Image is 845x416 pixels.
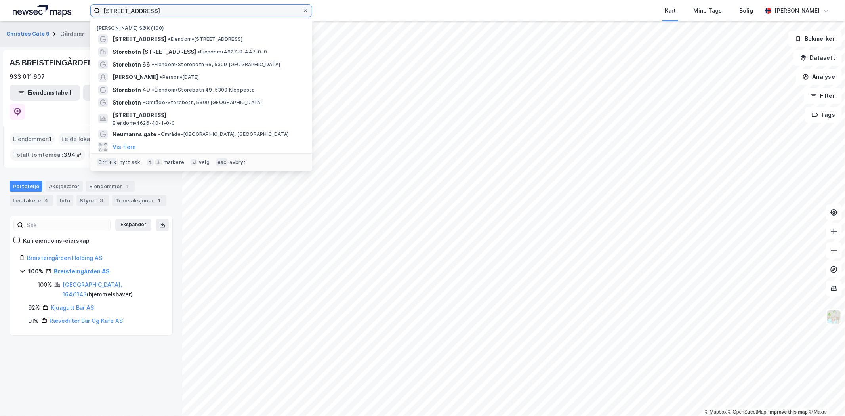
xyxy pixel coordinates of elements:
div: esc [216,158,228,166]
span: • [152,61,154,67]
a: Rævedilter Bar Og Kafe AS [50,317,123,324]
div: 92% [28,303,40,313]
div: Leide lokasjoner : [58,133,114,145]
div: 1 [155,197,163,204]
span: • [152,87,154,93]
div: 100% [28,267,43,276]
input: Søk på adresse, matrikkel, gårdeiere, leietakere eller personer [100,5,302,17]
div: 1 [124,182,132,190]
span: 394 ㎡ [63,150,82,160]
a: Breisteingården AS [54,268,110,275]
span: Storebotn 66 [113,60,150,69]
div: Kart [665,6,676,15]
div: Totalt byggareal : [88,149,164,161]
span: 1 [49,134,52,144]
div: AS BREISTEINGÅRDEN [10,56,95,69]
span: • [160,74,162,80]
div: velg [199,159,210,166]
div: Transaksjoner [112,195,166,206]
div: avbryt [229,159,246,166]
div: [PERSON_NAME] søk (100) [90,19,312,33]
button: Bokmerker [788,31,842,47]
div: 91% [28,316,39,326]
button: Leietakertabell [83,85,154,101]
div: 100% [38,280,52,290]
a: Breisteingården Holding AS [27,254,102,261]
div: nytt søk [120,159,141,166]
div: Mine Tags [693,6,722,15]
div: Totalt tomteareal : [10,149,85,161]
div: ( hjemmelshaver ) [63,280,163,299]
div: Kontrollprogram for chat [805,378,845,416]
button: Christies Gate 9 [6,30,51,38]
span: Eiendom • [STREET_ADDRESS] [168,36,242,42]
img: Z [826,309,841,324]
a: Kjuagutt Bar AS [51,304,94,311]
div: Eiendommer [86,181,135,192]
button: Tags [805,107,842,123]
button: Eiendomstabell [10,85,80,101]
span: [PERSON_NAME] [113,73,158,82]
span: Eiendom • Storebotn 49, 5300 Kleppestø [152,87,255,93]
span: Storebotn [STREET_ADDRESS] [113,47,196,57]
button: Ekspander [115,219,151,231]
div: 3 [98,197,106,204]
div: 4 [42,197,50,204]
span: Område • [GEOGRAPHIC_DATA], [GEOGRAPHIC_DATA] [158,131,289,137]
div: Eiendommer : [10,133,55,145]
span: Storebotn 49 [113,85,150,95]
a: Improve this map [769,409,808,415]
span: [STREET_ADDRESS] [113,111,303,120]
div: Leietakere [10,195,53,206]
span: • [143,99,145,105]
a: OpenStreetMap [728,409,767,415]
span: Neumanns gate [113,130,156,139]
div: Aksjonærer [46,181,83,192]
span: • [158,131,160,137]
span: • [198,49,200,55]
div: Portefølje [10,181,42,192]
button: Filter [804,88,842,104]
div: Styret [76,195,109,206]
span: Storebotn [113,98,141,107]
div: 933 011 607 [10,72,45,82]
div: Kun eiendoms-eierskap [23,236,90,246]
div: markere [164,159,184,166]
div: Gårdeier [60,29,84,39]
span: Område • Storebotn, 5309 [GEOGRAPHIC_DATA] [143,99,262,106]
div: Info [57,195,73,206]
span: Eiendom • 4627-9-447-0-0 [198,49,267,55]
button: Vis flere [113,142,136,152]
a: [GEOGRAPHIC_DATA], 164/1143 [63,281,122,298]
div: Bolig [739,6,753,15]
div: Ctrl + k [97,158,118,166]
button: Analyse [796,69,842,85]
iframe: Chat Widget [805,378,845,416]
span: [STREET_ADDRESS] [113,34,166,44]
input: Søk [23,219,110,231]
span: • [168,36,170,42]
span: Eiendom • 4626-40-1-0-0 [113,120,175,126]
a: Mapbox [705,409,727,415]
span: Person • [DATE] [160,74,199,80]
span: Eiendom • Storebotn 66, 5309 [GEOGRAPHIC_DATA] [152,61,280,68]
img: logo.a4113a55bc3d86da70a041830d287a7e.svg [13,5,71,17]
div: [PERSON_NAME] [774,6,820,15]
button: Datasett [793,50,842,66]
